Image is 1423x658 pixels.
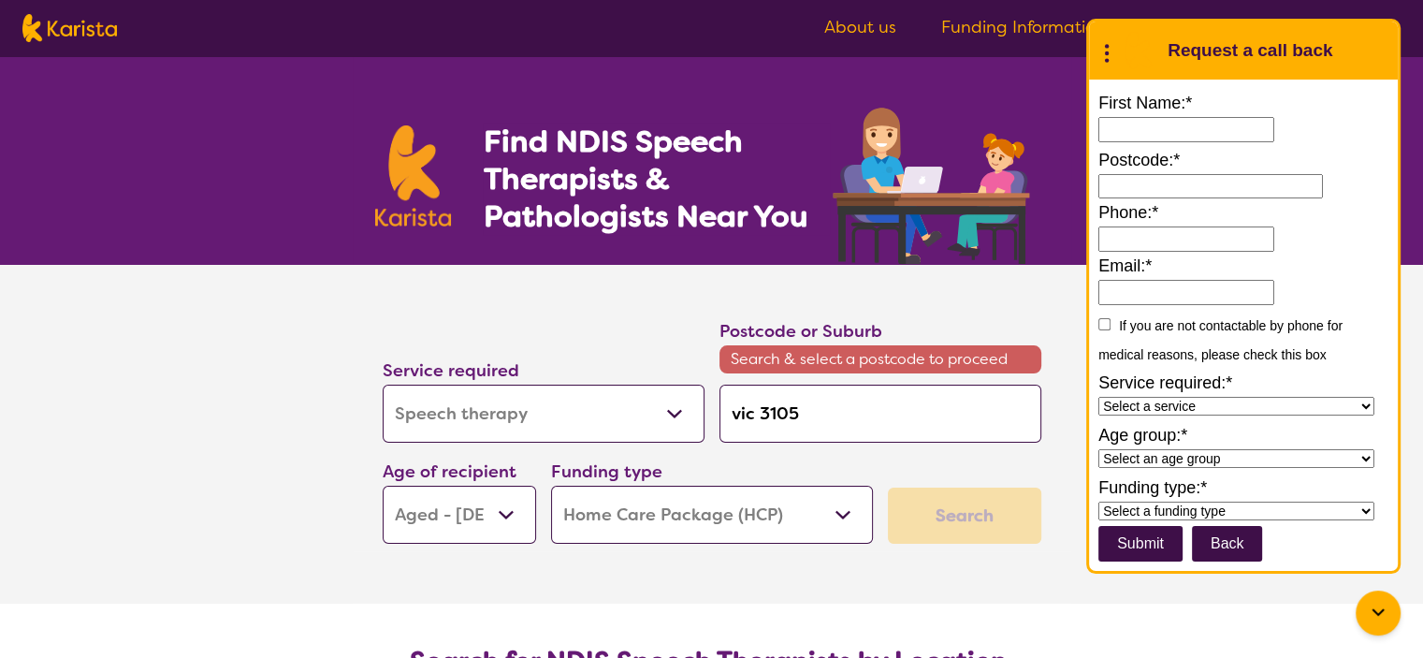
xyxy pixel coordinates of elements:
[719,320,882,343] label: Postcode or Suburb
[22,14,117,42] img: Karista logo
[383,461,516,483] label: Age of recipient
[1098,526,1183,562] input: Submit
[719,345,1041,373] span: Search & select a postcode to proceed
[1170,16,1274,38] a: For Providers
[1119,32,1156,69] img: Karista
[483,123,829,235] h1: Find NDIS Speech Therapists & Pathologists Near You
[1168,37,1332,65] h1: Request a call back
[1098,474,1388,502] label: Funding type:*
[1098,198,1388,227] label: Phone:*
[375,125,452,227] img: Karista logo
[1192,526,1263,562] button: Back
[1098,369,1388,397] label: Service required:*
[1098,421,1388,449] label: Age group:*
[818,101,1049,265] img: speech-therapy
[1098,174,1323,199] input: Enter a 4-digit postcode
[824,16,896,38] a: About us
[551,461,662,483] label: Funding type
[941,16,1125,38] a: Funding Information
[1098,89,1388,117] label: First Name:*
[1098,252,1388,280] label: Email:*
[719,385,1041,443] input: Type
[1098,146,1388,174] label: Postcode:*
[1098,318,1343,362] label: If you are not contactable by phone for medical reasons, please check this box
[383,359,519,382] label: Service required
[1319,16,1356,38] a: Blog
